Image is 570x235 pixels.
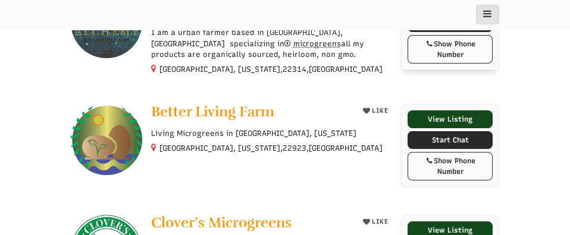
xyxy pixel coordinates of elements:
[370,218,388,226] span: LIKE
[151,214,292,231] span: Clover’s Microgreens
[408,110,493,128] a: View Listing
[159,144,383,153] small: [GEOGRAPHIC_DATA], [US_STATE], ,
[151,215,350,233] a: Clover’s Microgreens
[151,128,392,139] p: Living Microgreens in [GEOGRAPHIC_DATA], [US_STATE]
[414,39,486,60] div: Show Phone Number
[293,39,341,48] span: microgreens
[283,143,306,154] span: 22923
[370,107,388,115] span: LIKE
[284,39,341,48] a: microgreens
[159,65,383,74] small: [GEOGRAPHIC_DATA], [US_STATE], ,
[359,215,392,229] button: LIKE
[414,155,486,177] div: Show Phone Number
[151,103,274,120] span: Better Living Farm
[359,104,392,118] button: LIKE
[283,64,306,75] span: 22314
[476,5,499,24] button: main_menu
[151,104,350,122] a: Better Living Farm
[309,64,383,75] span: [GEOGRAPHIC_DATA]
[309,143,383,154] span: [GEOGRAPHIC_DATA]
[71,104,142,175] img: Better Living Farm
[408,131,493,149] a: Start Chat
[151,27,392,60] p: I am a urban farmer based in [GEOGRAPHIC_DATA], [GEOGRAPHIC_DATA] specializing in all my products...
